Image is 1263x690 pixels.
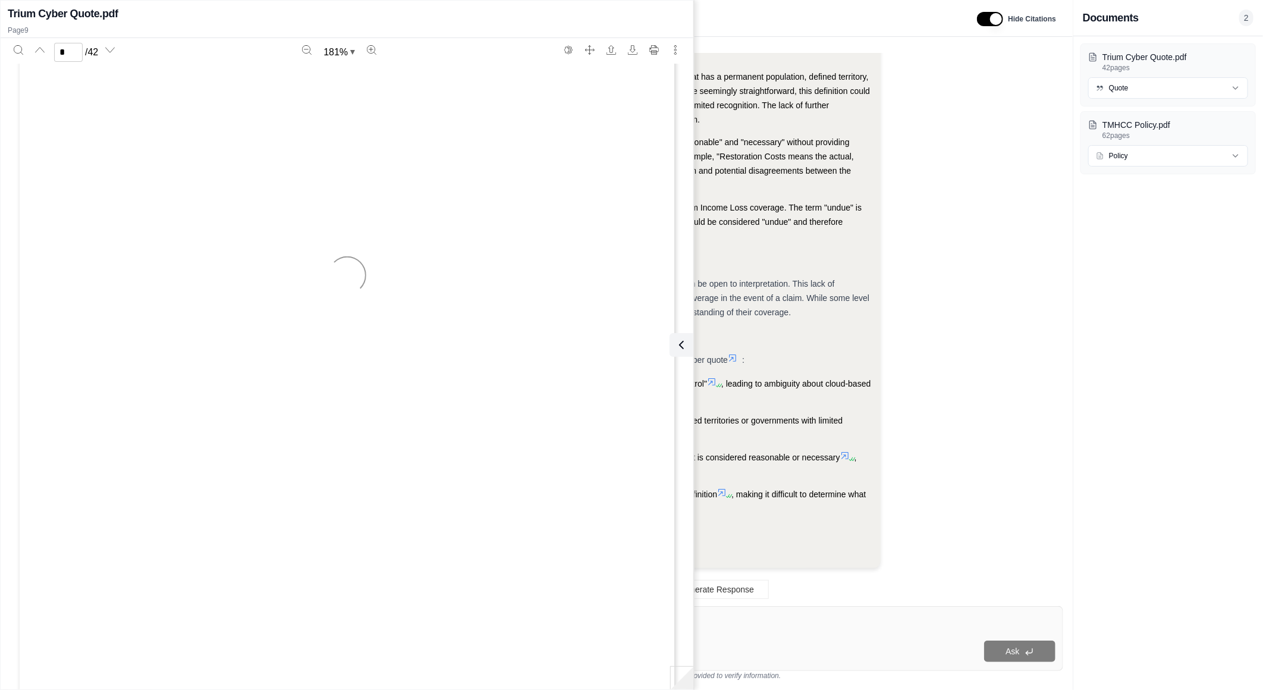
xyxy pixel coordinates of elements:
[1102,51,1248,63] p: Trium Cyber Quote.pdf
[666,40,685,59] button: More actions
[352,671,1063,680] div: *Use references provided to verify information.
[1102,131,1248,140] p: 62 pages
[559,40,578,59] button: Switch to the dark theme
[30,40,49,59] button: Previous page
[1088,51,1248,73] button: Trium Cyber Quote.pdf42pages
[323,45,348,59] span: 181 %
[742,355,744,365] span: :
[54,43,83,62] input: Enter a page number
[671,585,754,594] span: Regenerate Response
[1088,119,1248,140] button: TMHCC Policy.pdf62pages
[984,641,1055,662] button: Ask
[8,26,686,35] p: Page 9
[319,43,360,62] button: Zoom document
[1006,647,1019,656] span: Ask
[100,40,120,59] button: Next page
[1102,119,1248,131] p: TMHCC Policy.pdf
[85,45,98,59] span: / 42
[362,40,381,59] button: Zoom in
[1083,10,1139,26] h3: Documents
[1102,63,1248,73] p: 42 pages
[602,40,621,59] button: Open file
[645,40,664,59] button: Print
[8,5,118,22] h2: Trium Cyber Quote.pdf
[1008,14,1056,24] span: Hide Citations
[297,40,316,59] button: Zoom out
[646,580,769,599] button: Regenerate Response
[9,40,28,59] button: Search
[1239,10,1253,26] span: 2
[580,40,599,59] button: Full screen
[623,40,642,59] button: Download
